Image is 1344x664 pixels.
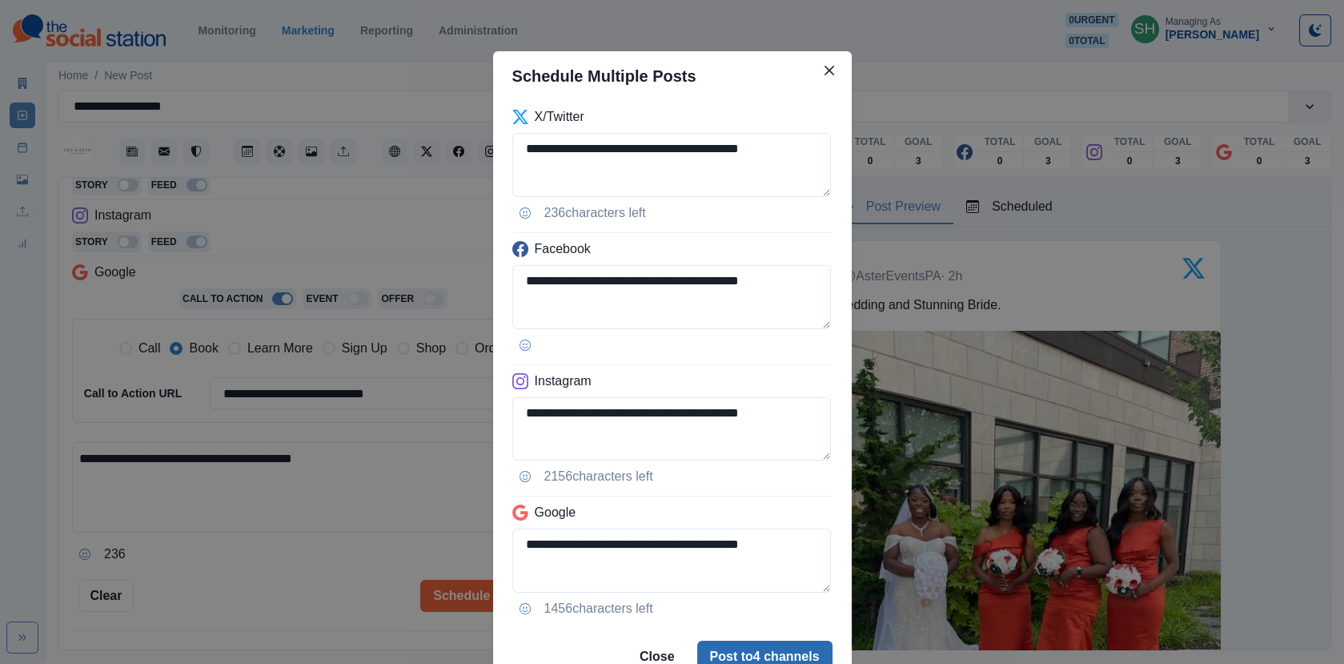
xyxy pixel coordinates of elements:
[816,58,842,83] button: Close
[512,596,538,622] button: Opens Emoji Picker
[493,51,852,101] header: Schedule Multiple Posts
[544,467,653,486] p: 2156 characters left
[544,203,646,223] p: 236 characters left
[512,464,538,489] button: Opens Emoji Picker
[544,599,653,618] p: 1456 characters left
[512,332,538,358] button: Opens Emoji Picker
[535,503,576,522] p: Google
[535,107,584,127] p: X/Twitter
[535,372,592,391] p: Instagram
[535,239,591,259] p: Facebook
[512,200,538,226] button: Opens Emoji Picker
